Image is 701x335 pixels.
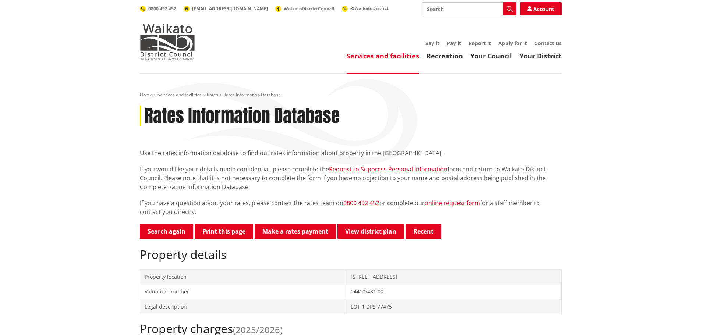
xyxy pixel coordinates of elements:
[447,40,461,47] a: Pay it
[184,6,268,12] a: [EMAIL_ADDRESS][DOMAIN_NAME]
[346,269,561,284] td: [STREET_ADDRESS]
[284,6,334,12] span: WaikatoDistrictCouncil
[347,51,419,60] a: Services and facilities
[342,5,389,11] a: @WaikatoDistrict
[140,24,195,60] img: Waikato District Council - Te Kaunihera aa Takiwaa o Waikato
[195,224,253,239] button: Print this page
[350,5,389,11] span: @WaikatoDistrict
[534,40,562,47] a: Contact us
[468,40,491,47] a: Report it
[426,51,463,60] a: Recreation
[337,224,404,239] a: View district plan
[140,149,562,157] p: Use the rates information database to find out rates information about property in the [GEOGRAPHI...
[140,92,152,98] a: Home
[148,6,176,12] span: 0800 492 452
[192,6,268,12] span: [EMAIL_ADDRESS][DOMAIN_NAME]
[346,299,561,314] td: LOT 1 DPS 77475
[255,224,336,239] a: Make a rates payment
[157,92,202,98] a: Services and facilities
[425,40,439,47] a: Say it
[140,6,176,12] a: 0800 492 452
[520,51,562,60] a: Your District
[223,92,281,98] span: Rates Information Database
[425,199,480,207] a: online request form
[145,106,340,127] h1: Rates Information Database
[329,165,447,173] a: Request to Suppress Personal Information
[140,299,346,314] td: Legal description
[207,92,218,98] a: Rates
[140,224,193,239] a: Search again
[470,51,512,60] a: Your Council
[346,284,561,299] td: 04410/431.00
[140,284,346,299] td: Valuation number
[140,199,562,216] p: If you have a question about your rates, please contact the rates team on or complete our for a s...
[343,199,379,207] a: 0800 492 452
[275,6,334,12] a: WaikatoDistrictCouncil
[422,2,516,15] input: Search input
[140,165,562,191] p: If you would like your details made confidential, please complete the form and return to Waikato ...
[498,40,527,47] a: Apply for it
[140,269,346,284] td: Property location
[406,224,441,239] button: Recent
[667,304,694,331] iframe: Messenger Launcher
[140,92,562,98] nav: breadcrumb
[520,2,562,15] a: Account
[140,247,562,261] h2: Property details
